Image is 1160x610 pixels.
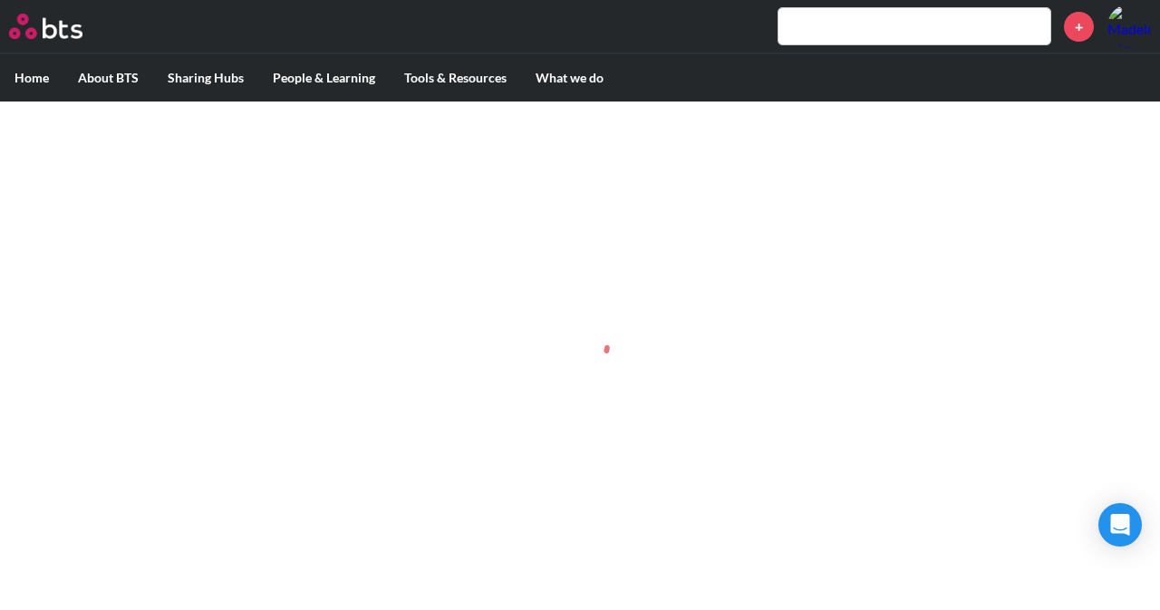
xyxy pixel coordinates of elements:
[153,54,258,102] label: Sharing Hubs
[1098,503,1142,547] div: Open Intercom Messenger
[1064,12,1094,42] a: +
[1107,5,1151,48] a: Profile
[9,14,82,39] img: BTS Logo
[390,54,521,102] label: Tools & Resources
[1107,5,1151,48] img: Madeleine Ulery
[63,54,153,102] label: About BTS
[9,14,116,39] a: Go home
[258,54,390,102] label: People & Learning
[521,54,618,102] label: What we do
